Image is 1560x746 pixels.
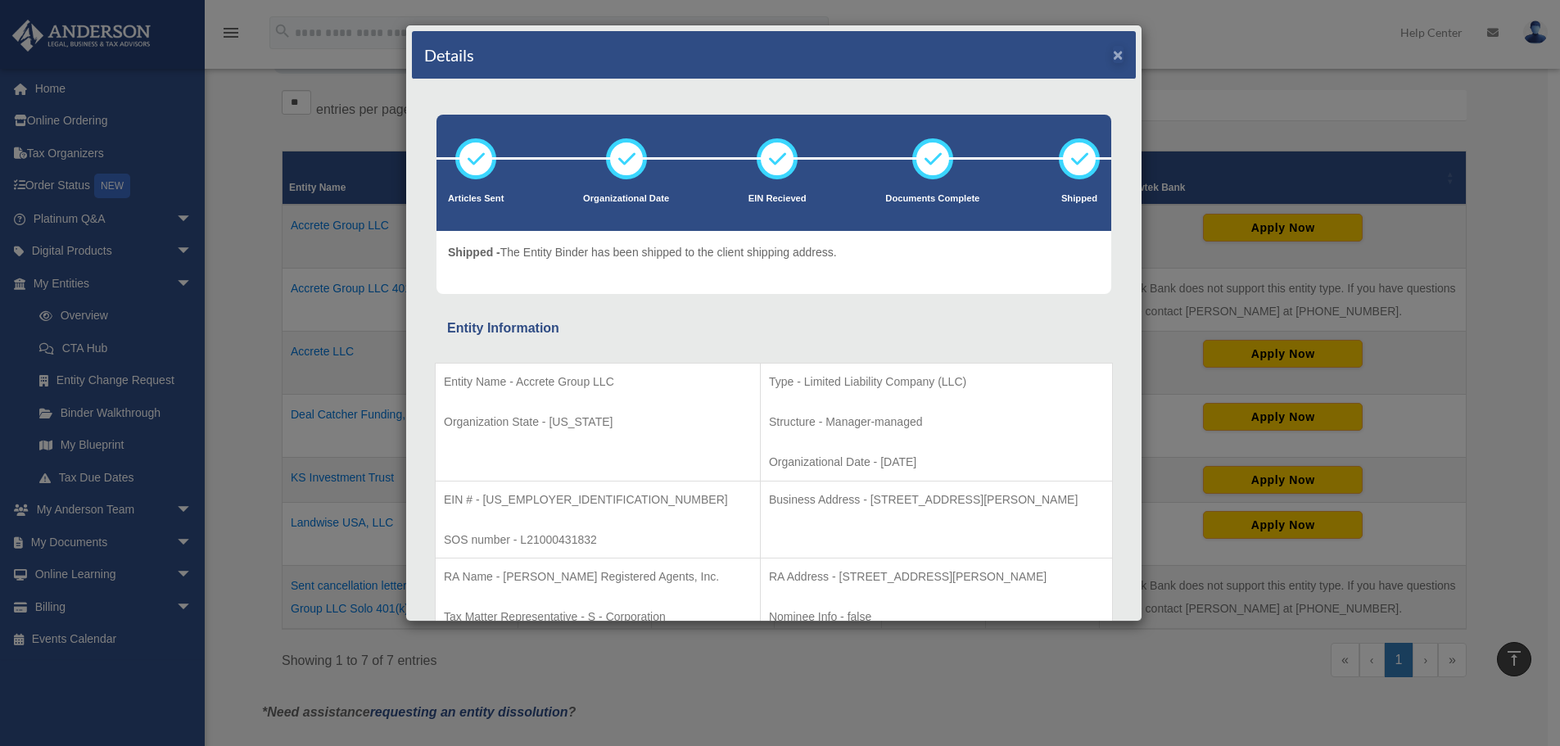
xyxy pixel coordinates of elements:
[769,567,1104,587] p: RA Address - [STREET_ADDRESS][PERSON_NAME]
[447,317,1101,340] div: Entity Information
[424,43,474,66] h4: Details
[444,567,752,587] p: RA Name - [PERSON_NAME] Registered Agents, Inc.
[448,242,837,263] p: The Entity Binder has been shipped to the client shipping address.
[448,246,500,259] span: Shipped -
[769,372,1104,392] p: Type - Limited Liability Company (LLC)
[769,452,1104,472] p: Organizational Date - [DATE]
[444,412,752,432] p: Organization State - [US_STATE]
[769,490,1104,510] p: Business Address - [STREET_ADDRESS][PERSON_NAME]
[1113,46,1124,63] button: ×
[448,191,504,207] p: Articles Sent
[444,607,752,627] p: Tax Matter Representative - S - Corporation
[583,191,669,207] p: Organizational Date
[444,372,752,392] p: Entity Name - Accrete Group LLC
[748,191,807,207] p: EIN Recieved
[769,412,1104,432] p: Structure - Manager-managed
[444,490,752,510] p: EIN # - [US_EMPLOYER_IDENTIFICATION_NUMBER]
[769,607,1104,627] p: Nominee Info - false
[885,191,979,207] p: Documents Complete
[1059,191,1100,207] p: Shipped
[444,530,752,550] p: SOS number - L21000431832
